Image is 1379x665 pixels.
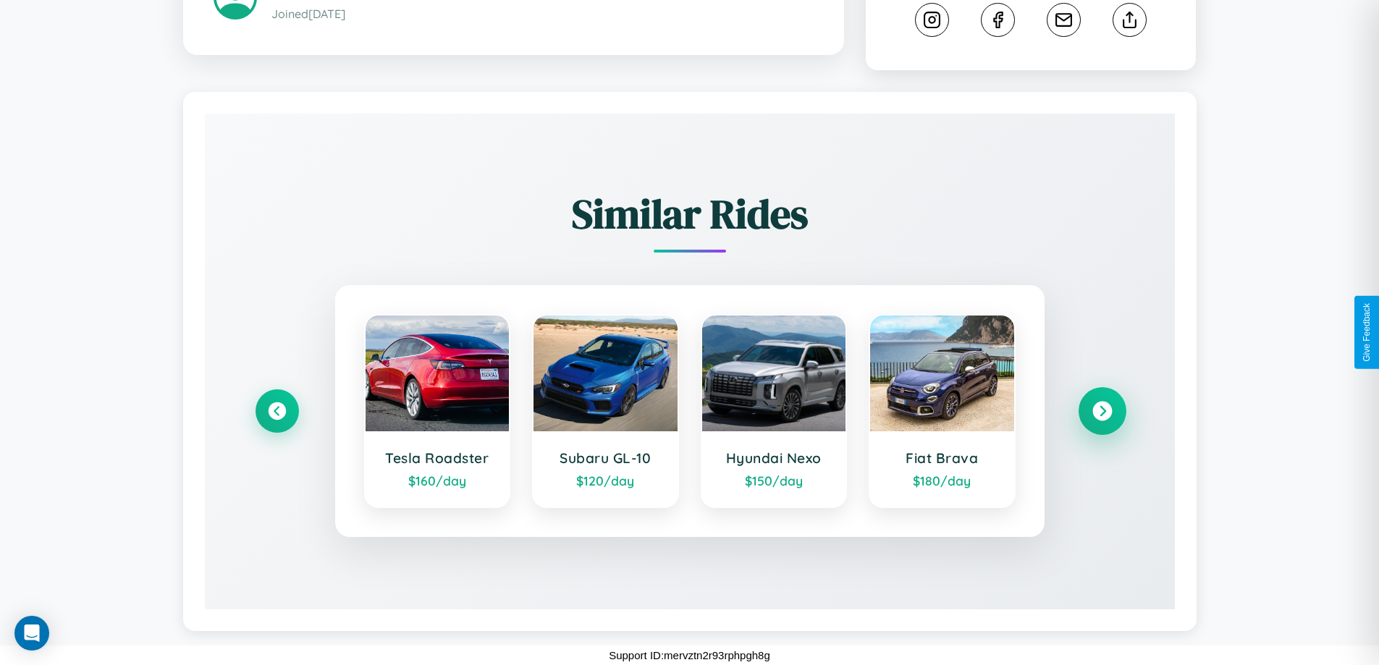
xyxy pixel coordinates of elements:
[548,449,663,467] h3: Subaru GL-10
[717,473,832,488] div: $ 150 /day
[380,449,495,467] h3: Tesla Roadster
[869,314,1016,508] a: Fiat Brava$180/day
[14,616,49,651] div: Open Intercom Messenger
[256,186,1124,242] h2: Similar Rides
[1362,303,1372,362] div: Give Feedback
[885,449,1000,467] h3: Fiat Brava
[380,473,495,488] div: $ 160 /day
[609,645,770,665] p: Support ID: mervztn2r93rphpgh8g
[701,314,848,508] a: Hyundai Nexo$150/day
[271,4,814,25] p: Joined [DATE]
[548,473,663,488] div: $ 120 /day
[532,314,679,508] a: Subaru GL-10$120/day
[364,314,511,508] a: Tesla Roadster$160/day
[885,473,1000,488] div: $ 180 /day
[717,449,832,467] h3: Hyundai Nexo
